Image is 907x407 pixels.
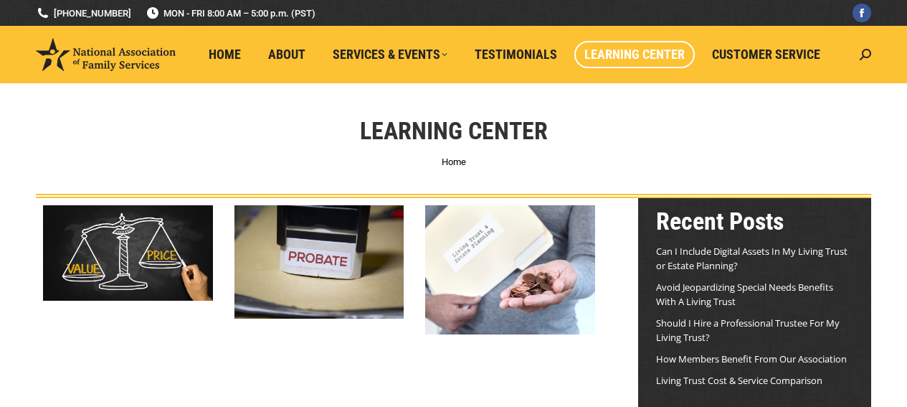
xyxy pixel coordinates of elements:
a: Customer Service [702,41,830,68]
a: Testimonials [465,41,567,68]
a: Living Trust Cost & Service Comparison [656,374,822,387]
a: [PHONE_NUMBER] [36,6,131,20]
a: Should I Hire a Professional Trustee For My Living Trust? [656,317,840,344]
a: How Members Benefit From Our Association [656,352,847,365]
a: Avoid Jeopardizing Special Needs Benefits With A Living Trust [656,281,833,308]
span: Home [209,47,241,62]
span: About [268,47,305,62]
img: Living Trust Service and Price Comparison Blog Image [43,205,213,301]
h1: Learning Center [360,115,548,146]
a: Facebook page opens in new window [853,4,871,22]
span: Learning Center [584,47,685,62]
span: MON - FRI 8:00 AM – 5:00 p.m. (PST) [146,6,315,20]
span: Customer Service [712,47,820,62]
img: National Association of Family Services [36,38,176,71]
span: Services & Events [333,47,447,62]
img: What is Probate? [234,205,404,319]
img: Living Trust Cost [425,205,595,335]
h2: Recent Posts [656,205,853,237]
a: Home [442,156,466,167]
span: Testimonials [475,47,557,62]
a: Home [199,41,251,68]
a: About [258,41,315,68]
a: Learning Center [574,41,695,68]
a: Can I Include Digital Assets In My Living Trust or Estate Planning? [656,245,847,272]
